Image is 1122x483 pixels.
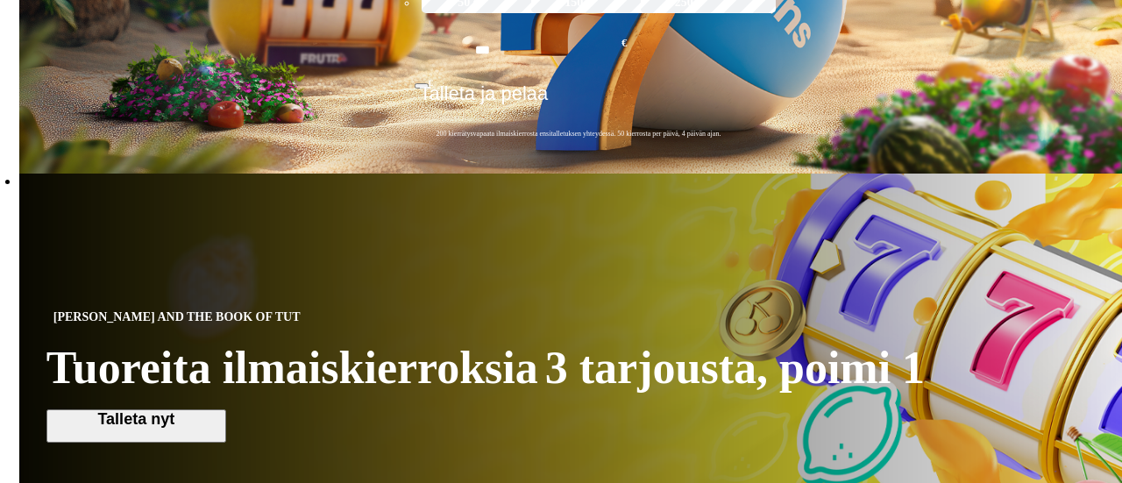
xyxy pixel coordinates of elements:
span: 200 kierrätysvapaata ilmaiskierrosta ensitalletuksen yhteydessä. 50 kierrosta per päivä, 4 päivän... [415,129,743,139]
span: € [429,77,434,88]
span: 3 tarjousta, poimi 1 [545,345,925,391]
span: € [621,35,627,52]
span: [PERSON_NAME] and the Book of Tut [46,307,308,328]
span: Talleta ja pelaa [420,82,549,117]
button: Talleta ja pelaa [415,82,743,118]
span: Tuoreita ilmaiskierroksia [46,342,538,394]
span: Talleta nyt [55,411,217,428]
